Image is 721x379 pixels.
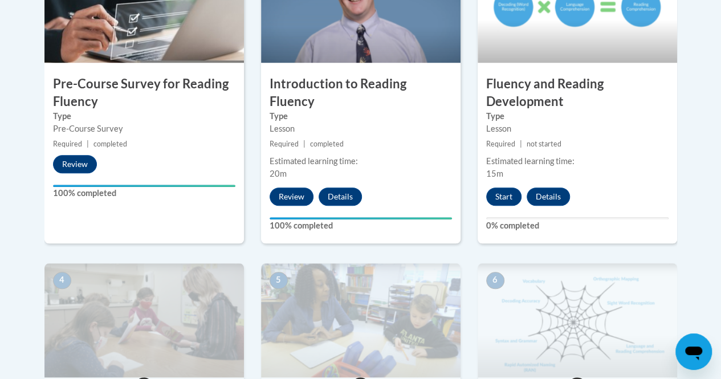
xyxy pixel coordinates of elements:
iframe: Button to launch messaging window [675,333,712,370]
label: Type [270,110,452,123]
span: Required [486,140,515,148]
span: not started [527,140,561,148]
div: Your progress [270,217,452,219]
span: | [87,140,89,148]
button: Details [319,188,362,206]
label: Type [53,110,235,123]
h3: Introduction to Reading Fluency [261,75,461,111]
div: Pre-Course Survey [53,123,235,135]
span: 5 [270,272,288,289]
span: completed [93,140,127,148]
label: 0% completed [486,219,669,232]
span: | [303,140,305,148]
button: Details [527,188,570,206]
span: 4 [53,272,71,289]
img: Course Image [478,263,677,377]
img: Course Image [261,263,461,377]
span: | [520,140,522,148]
h3: Pre-Course Survey for Reading Fluency [44,75,244,111]
button: Review [53,155,97,173]
label: Type [486,110,669,123]
span: 20m [270,169,287,178]
div: Estimated learning time: [270,155,452,168]
img: Course Image [44,263,244,377]
span: Required [270,140,299,148]
button: Review [270,188,313,206]
h3: Fluency and Reading Development [478,75,677,111]
div: Lesson [486,123,669,135]
span: Required [53,140,82,148]
div: Lesson [270,123,452,135]
span: completed [310,140,344,148]
button: Start [486,188,522,206]
span: 6 [486,272,504,289]
span: 15m [486,169,503,178]
div: Your progress [53,185,235,187]
label: 100% completed [53,187,235,199]
label: 100% completed [270,219,452,232]
div: Estimated learning time: [486,155,669,168]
